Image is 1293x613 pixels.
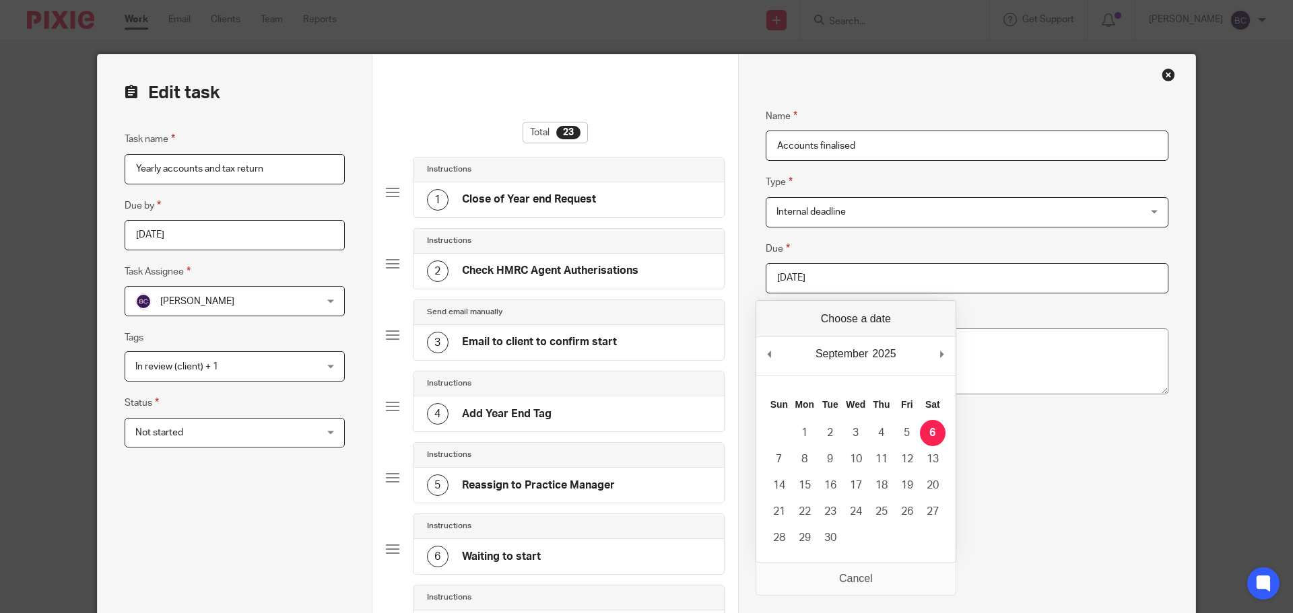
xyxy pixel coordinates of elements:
[427,332,449,353] div: 3
[920,472,946,499] button: 20
[776,207,846,217] span: Internal deadline
[556,126,581,139] div: 23
[427,474,449,496] div: 5
[427,164,471,175] h4: Instructions
[766,525,792,551] button: 28
[795,399,814,410] abbr: Monday
[818,446,843,472] button: 9
[869,420,894,446] button: 4
[822,399,838,410] abbr: Tuesday
[135,362,218,371] span: In review (client) + 1
[873,399,890,410] abbr: Thursday
[766,472,792,499] button: 14
[843,499,869,525] button: 24
[818,499,843,525] button: 23
[920,420,946,446] button: 6
[763,344,776,364] button: Previous Month
[792,472,818,499] button: 15
[935,344,949,364] button: Next Month
[427,378,471,389] h4: Instructions
[894,472,920,499] button: 19
[125,395,159,410] label: Status
[427,260,449,282] div: 2
[427,236,471,246] h4: Instructions
[766,263,1168,293] input: Use the arrow keys to pick a date
[920,446,946,472] button: 13
[427,521,471,532] h4: Instructions
[869,446,894,472] button: 11
[160,297,234,306] span: [PERSON_NAME]
[766,241,790,256] label: Due
[843,420,869,446] button: 3
[770,399,788,410] abbr: Sunday
[814,344,870,364] div: September
[427,546,449,567] div: 6
[920,499,946,525] button: 27
[462,407,552,421] h4: Add Year End Tag
[869,499,894,525] button: 25
[792,525,818,551] button: 29
[925,399,940,410] abbr: Saturday
[901,399,913,410] abbr: Friday
[766,174,793,190] label: Type
[462,550,541,564] h4: Waiting to start
[523,122,588,143] div: Total
[427,592,471,603] h4: Instructions
[462,264,638,278] h4: Check HMRC Agent Autherisations
[818,525,843,551] button: 30
[766,499,792,525] button: 21
[846,399,865,410] abbr: Wednesday
[870,344,898,364] div: 2025
[792,420,818,446] button: 1
[1162,68,1175,81] div: Close this dialog window
[135,428,183,437] span: Not started
[894,499,920,525] button: 26
[427,189,449,211] div: 1
[869,472,894,499] button: 18
[125,198,161,213] label: Due by
[462,478,615,493] h4: Reassign to Practice Manager
[843,446,869,472] button: 10
[766,108,797,124] label: Name
[125,81,345,104] h2: Edit task
[462,335,617,349] h4: Email to client to confirm start
[818,420,843,446] button: 2
[818,472,843,499] button: 16
[843,472,869,499] button: 17
[792,499,818,525] button: 22
[125,220,345,250] input: Pick a date
[766,446,792,472] button: 7
[125,331,143,345] label: Tags
[125,131,175,147] label: Task name
[427,307,502,318] h4: Send email manually
[427,449,471,460] h4: Instructions
[462,192,596,207] h4: Close of Year end Request
[894,446,920,472] button: 12
[894,420,920,446] button: 5
[792,446,818,472] button: 8
[135,293,152,310] img: svg%3E
[125,264,191,279] label: Task Assignee
[427,403,449,425] div: 4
